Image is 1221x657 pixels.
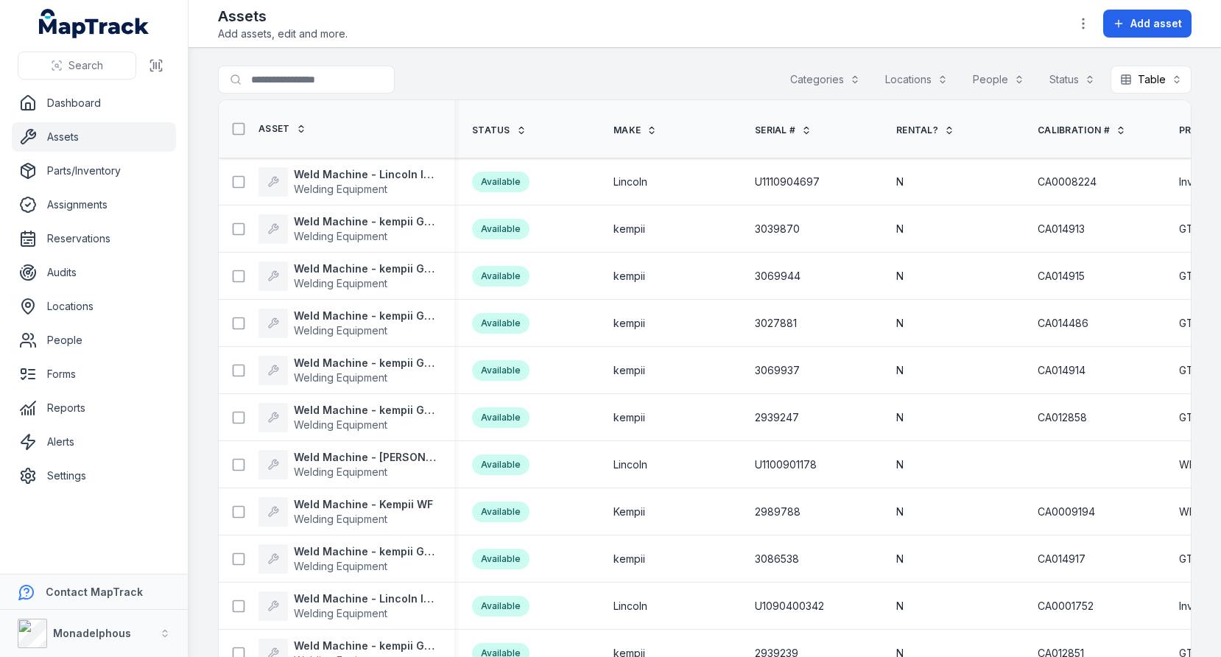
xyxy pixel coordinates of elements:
[755,124,795,136] span: Serial #
[613,222,645,236] span: kempii
[1179,363,1209,378] span: GTAW
[53,627,131,639] strong: Monadelphous
[1179,269,1209,284] span: GTAW
[755,410,799,425] span: 2939247
[258,123,306,135] a: Asset
[294,324,387,337] span: Welding Equipment
[12,122,176,152] a: Assets
[294,277,387,289] span: Welding Equipment
[1038,124,1110,136] span: Calibration #
[1040,66,1105,94] button: Status
[294,497,433,512] strong: Weld Machine - Kempii WF
[896,222,904,236] span: N
[258,123,290,135] span: Asset
[755,363,800,378] span: 3069937
[781,66,870,94] button: Categories
[472,124,527,136] a: Status
[12,326,176,355] a: People
[1038,124,1126,136] a: Calibration #
[1038,222,1085,236] span: CA014913
[1038,599,1094,614] span: CA0001752
[1103,10,1192,38] button: Add asset
[1179,175,1217,189] span: Inverter
[613,124,641,136] span: Make
[12,88,176,118] a: Dashboard
[1179,457,1195,472] span: WF
[896,552,904,566] span: N
[258,544,437,574] a: Weld Machine - kempii GTAWWelding Equipment
[613,410,645,425] span: kempii
[294,591,437,606] strong: Weld Machine - Lincoln Inverter
[258,450,437,479] a: Weld Machine - [PERSON_NAME]Welding Equipment
[472,313,529,334] div: Available
[896,316,904,331] span: N
[258,356,437,385] a: Weld Machine - kempii GTAWWelding Equipment
[613,175,647,189] span: Lincoln
[1179,552,1209,566] span: GTAW
[613,505,645,519] span: Kempii
[472,549,529,569] div: Available
[1038,316,1088,331] span: CA014486
[1038,505,1095,519] span: CA0009194
[46,586,143,598] strong: Contact MapTrack
[294,513,387,525] span: Welding Equipment
[12,156,176,186] a: Parts/Inventory
[294,356,437,370] strong: Weld Machine - kempii GTAW
[472,360,529,381] div: Available
[472,219,529,239] div: Available
[755,124,812,136] a: Serial #
[294,371,387,384] span: Welding Equipment
[755,599,824,614] span: U1090400342
[613,269,645,284] span: kempii
[1038,552,1085,566] span: CA014917
[896,124,938,136] span: Rental?
[12,190,176,219] a: Assignments
[1038,363,1085,378] span: CA014914
[613,124,657,136] a: Make
[613,363,645,378] span: kempii
[258,591,437,621] a: Weld Machine - Lincoln InverterWelding Equipment
[896,410,904,425] span: N
[755,505,800,519] span: 2989788
[294,403,437,418] strong: Weld Machine - kempii GTAW
[12,461,176,491] a: Settings
[755,269,800,284] span: 3069944
[258,261,437,291] a: Weld Machine - kempii GTAWWelding Equipment
[613,457,647,472] span: Lincoln
[472,172,529,192] div: Available
[294,230,387,242] span: Welding Equipment
[68,58,103,73] span: Search
[896,363,904,378] span: N
[1179,222,1209,236] span: GTAW
[294,309,437,323] strong: Weld Machine - kempii GTAW
[294,450,437,465] strong: Weld Machine - [PERSON_NAME]
[755,175,820,189] span: U1110904697
[12,224,176,253] a: Reservations
[755,222,800,236] span: 3039870
[472,124,510,136] span: Status
[294,418,387,431] span: Welding Equipment
[896,124,954,136] a: Rental?
[258,403,437,432] a: Weld Machine - kempii GTAWWelding Equipment
[12,393,176,423] a: Reports
[12,292,176,321] a: Locations
[218,6,348,27] h2: Assets
[294,639,437,653] strong: Weld Machine - kempii GTAW
[755,552,799,566] span: 3086538
[294,544,437,559] strong: Weld Machine - kempii GTAW
[613,316,645,331] span: kempii
[12,258,176,287] a: Audits
[896,457,904,472] span: N
[472,266,529,287] div: Available
[258,214,437,244] a: Weld Machine - kempii GTAWWelding Equipment
[294,261,437,276] strong: Weld Machine - kempii GTAW
[1179,505,1195,519] span: WF
[294,167,437,182] strong: Weld Machine - Lincoln Inverter
[896,269,904,284] span: N
[613,552,645,566] span: kempii
[1038,175,1097,189] span: CA0008224
[755,316,797,331] span: 3027881
[755,457,817,472] span: U1100901178
[1038,269,1085,284] span: CA014915
[258,167,437,197] a: Weld Machine - Lincoln InverterWelding Equipment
